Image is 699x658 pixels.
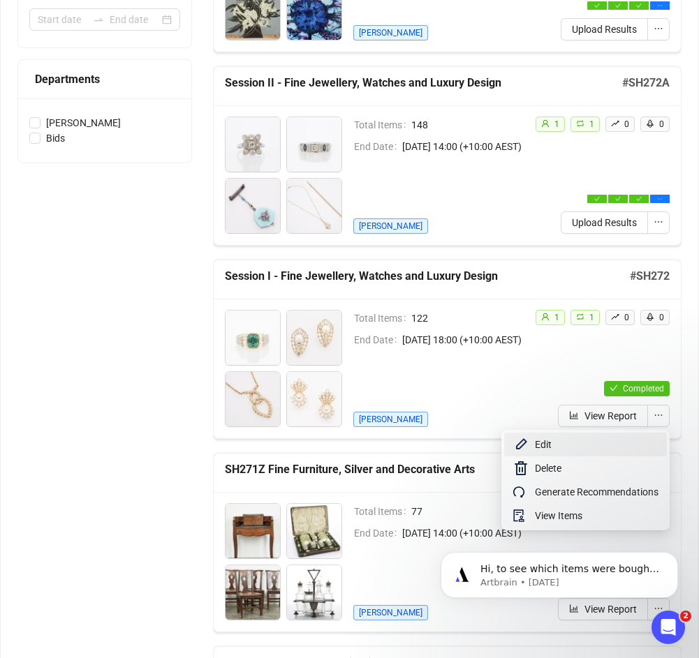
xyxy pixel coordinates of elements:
[287,311,341,365] img: 101_1.jpg
[93,14,104,25] span: swap-right
[93,14,104,25] span: to
[680,611,691,622] span: 2
[630,268,670,285] h5: # SH272
[225,75,622,91] h5: Session II - Fine Jewellery, Watches and Luxury Design
[561,18,648,40] button: Upload Results
[615,3,621,8] span: check
[576,119,584,128] span: retweet
[353,605,428,620] span: [PERSON_NAME]
[513,436,529,453] img: svg+xml;base64,PHN2ZyB4bWxucz0iaHR0cDovL3d3dy53My5vcmcvMjAwMC9zdmciIHhtbG5zOnhsaW5rPSJodHRwOi8vd3...
[541,119,550,128] span: user
[622,75,670,91] h5: # SH272A
[38,12,87,27] input: Start date
[225,268,630,285] h5: Session I - Fine Jewellery, Watches and Luxury Design
[35,70,175,88] div: Departments
[636,196,642,202] span: check
[354,332,402,347] span: End Date
[353,25,428,40] span: [PERSON_NAME]
[646,313,654,321] span: rocket
[213,260,682,439] a: Session I - Fine Jewellery, Watches and Luxury Design#SH272Total Items122End Date[DATE] 18:00 (+1...
[541,313,550,321] span: user
[354,504,411,519] span: Total Items
[652,611,685,644] iframe: Intercom live chat
[535,437,658,452] span: Edit
[226,117,280,172] img: 300_1.jpg
[611,313,619,321] span: rise
[513,460,529,477] img: svg+xml;base64,PHN2ZyB4bWxucz0iaHR0cDovL3d3dy53My5vcmcvMjAwMC9zdmciIHhtbG5zOnhsaW5rPSJodHRwOi8vd3...
[610,384,618,392] span: check
[354,117,411,133] span: Total Items
[226,311,280,365] img: 100_1.jpg
[615,196,621,202] span: check
[623,384,664,394] span: Completed
[226,179,280,233] img: 302_1.jpg
[513,484,529,500] span: redo
[594,3,600,8] span: check
[624,119,629,129] span: 0
[402,139,536,154] span: [DATE] 14:00 (+10:00 AEST)
[657,196,663,202] span: ellipsis
[411,504,536,519] span: 77
[624,313,629,322] span: 0
[354,139,402,154] span: End Date
[354,525,402,541] span: End Date
[572,22,637,37] span: Upload Results
[535,484,658,500] span: Generate Recommendations
[402,332,536,347] span: [DATE] 18:00 (+10:00 AEST)
[226,372,280,426] img: 102_1.jpg
[654,217,663,227] span: ellipsis
[513,507,529,524] span: audit
[589,313,594,322] span: 1
[554,313,559,322] span: 1
[659,313,664,322] span: 0
[572,215,637,230] span: Upload Results
[558,405,648,427] button: View Report
[354,311,411,326] span: Total Items
[353,218,428,234] span: [PERSON_NAME]
[287,372,341,426] img: 103_1.jpg
[654,24,663,33] span: ellipsis
[226,565,280,620] img: 3_1.jpg
[594,196,600,202] span: check
[213,66,682,246] a: Session II - Fine Jewellery, Watches and Luxury Design#SH272ATotal Items148End Date[DATE] 14:00 (...
[611,119,619,128] span: rise
[554,119,559,129] span: 1
[584,408,637,424] span: View Report
[110,12,159,27] input: End date
[659,119,664,129] span: 0
[287,565,341,620] img: 4_1.jpg
[561,211,648,234] button: Upload Results
[411,311,536,326] span: 122
[654,410,663,420] span: ellipsis
[402,525,536,541] span: [DATE] 14:00 (+10:00 AEST)
[287,504,341,558] img: 2_1.jpg
[41,115,126,130] span: [PERSON_NAME]
[589,119,594,129] span: 1
[41,130,71,146] span: Bids
[535,508,658,523] span: View Items
[420,523,699,620] iframe: Intercom notifications message
[636,3,642,8] span: check
[657,3,663,8] span: ellipsis
[576,313,584,321] span: retweet
[411,117,536,133] span: 148
[225,461,623,478] h5: SH271Z Fine Furniture, Silver and Decorative Arts
[226,504,280,558] img: 1_1.jpg
[535,461,658,476] span: Delete
[287,117,341,172] img: 301_1.jpg
[569,410,579,420] span: bar-chart
[353,412,428,427] span: [PERSON_NAME]
[287,179,341,233] img: 303_1.jpg
[646,119,654,128] span: rocket
[213,453,682,632] a: SH271Z Fine Furniture, Silver and Decorative Arts#SH271ZTotal Items77End Date[DATE] 14:00 (+10:00...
